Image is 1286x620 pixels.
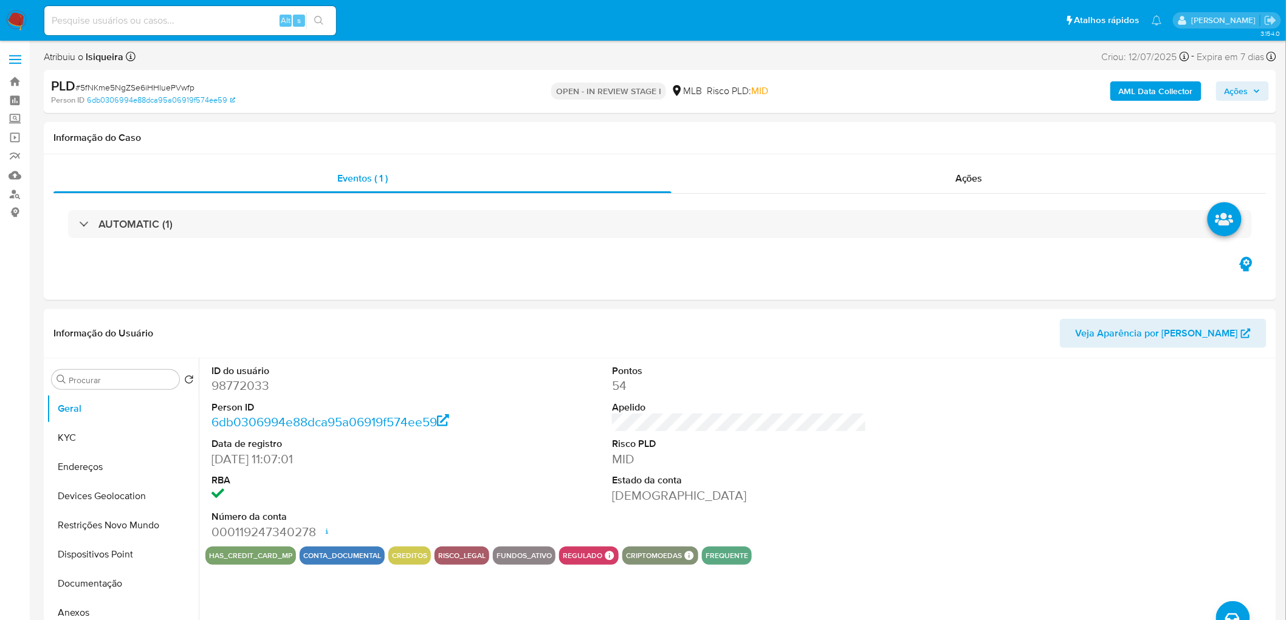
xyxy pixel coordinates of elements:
[47,540,199,569] button: Dispositivos Point
[955,171,983,185] span: Ações
[392,553,427,558] button: creditos
[551,83,666,100] p: OPEN - IN REVIEW STAGE I
[306,12,331,29] button: search-icon
[211,413,450,431] a: 6db0306994e88dca95a06919f574ee59
[51,95,84,106] b: Person ID
[612,377,867,394] dd: 54
[211,523,466,540] dd: 000119247340278
[1076,319,1238,348] span: Veja Aparência por [PERSON_NAME]
[706,553,748,558] button: frequente
[497,553,552,558] button: fundos_ativo
[211,364,466,378] dt: ID do usuário
[211,510,466,523] dt: Número da conta
[612,364,867,378] dt: Pontos
[44,50,123,64] span: Atribuiu o
[211,451,466,468] dd: [DATE] 11:07:01
[47,569,199,598] button: Documentação
[1075,14,1140,27] span: Atalhos rápidos
[671,84,702,98] div: MLB
[184,375,194,388] button: Retornar ao pedido padrão
[303,553,381,558] button: conta_documental
[707,84,768,98] span: Risco PLD:
[57,375,66,384] button: Procurar
[69,375,174,386] input: Procurar
[1192,49,1195,65] span: -
[209,553,292,558] button: has_credit_card_mp
[1191,15,1260,26] p: leticia.siqueira@mercadolivre.com
[612,474,867,487] dt: Estado da conta
[47,482,199,511] button: Devices Geolocation
[98,217,173,231] h3: AUTOMATIC (1)
[1102,49,1189,65] div: Criou: 12/07/2025
[612,487,867,504] dd: [DEMOGRAPHIC_DATA]
[47,511,199,540] button: Restrições Novo Mundo
[47,394,199,423] button: Geral
[51,76,75,95] b: PLD
[751,84,768,98] span: MID
[211,474,466,487] dt: RBA
[337,171,388,185] span: Eventos ( 1 )
[47,452,199,482] button: Endereços
[612,451,867,468] dd: MID
[44,13,336,29] input: Pesquise usuários ou casos...
[626,553,682,558] button: criptomoedas
[563,553,602,558] button: regulado
[1060,319,1267,348] button: Veja Aparência por [PERSON_NAME]
[1264,14,1277,27] a: Sair
[297,15,301,26] span: s
[87,95,235,106] a: 6db0306994e88dca95a06919f574ee59
[75,81,194,94] span: # 5fNKme5NgZSe6iHHluePVwfp
[1197,50,1265,64] span: Expira em 7 dias
[53,327,153,339] h1: Informação do Usuário
[211,401,466,414] dt: Person ID
[1216,81,1269,101] button: Ações
[612,401,867,414] dt: Apelido
[438,553,486,558] button: risco_legal
[211,377,466,394] dd: 98772033
[83,50,123,64] b: lsiqueira
[612,437,867,451] dt: Risco PLD
[211,437,466,451] dt: Data de registro
[1225,81,1248,101] span: Ações
[1110,81,1202,101] button: AML Data Collector
[281,15,291,26] span: Alt
[1119,81,1193,101] b: AML Data Collector
[1152,15,1162,26] a: Notificações
[68,210,1252,238] div: AUTOMATIC (1)
[47,423,199,452] button: KYC
[53,132,1267,144] h1: Informação do Caso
